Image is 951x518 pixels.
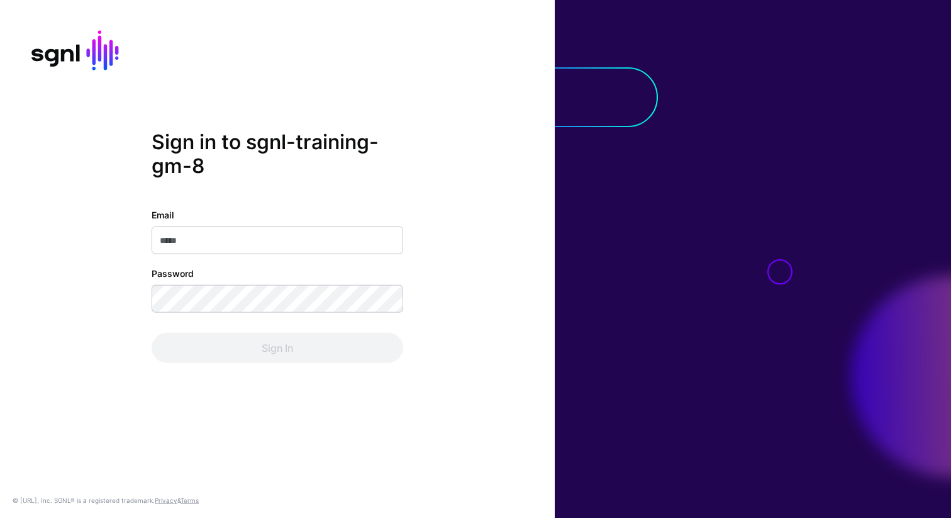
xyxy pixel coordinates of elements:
div: © [URL], Inc. SGNL® is a registered trademark. & [13,495,199,505]
label: Password [152,267,194,280]
a: Privacy [155,497,177,504]
h2: Sign in to sgnl-training-gm-8 [152,130,403,178]
a: Terms [181,497,199,504]
label: Email [152,208,174,222]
